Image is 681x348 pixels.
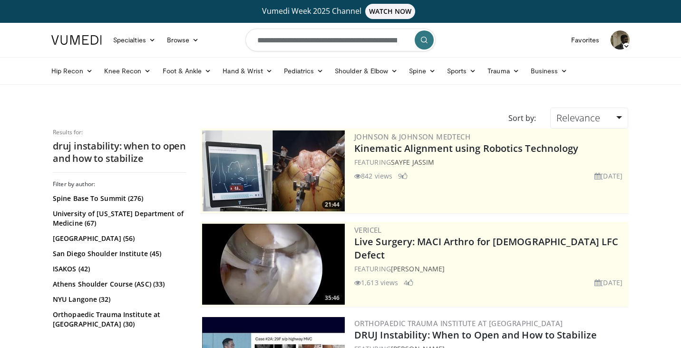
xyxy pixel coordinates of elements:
a: Live Surgery: MACI Arthro for [DEMOGRAPHIC_DATA] LFC Defect [354,235,618,261]
a: Shoulder & Elbow [329,61,403,80]
li: 9 [398,171,408,181]
li: 1,613 views [354,278,398,288]
a: Vericel [354,225,382,235]
span: 21:44 [322,200,342,209]
img: 85482610-0380-4aae-aa4a-4a9be0c1a4f1.300x170_q85_crop-smart_upscale.jpg [202,130,345,211]
span: 35:46 [322,294,342,302]
a: Favorites [565,30,605,50]
a: NYU Langone (32) [53,295,184,304]
a: ISAKOS (42) [53,264,184,274]
a: [GEOGRAPHIC_DATA] (56) [53,234,184,243]
a: Specialties [107,30,161,50]
a: Hand & Wrist [217,61,278,80]
input: Search topics, interventions [245,29,436,51]
li: 842 views [354,171,392,181]
a: Browse [161,30,205,50]
h3: Filter by author: [53,180,186,188]
a: Orthopaedic Trauma Institute at [GEOGRAPHIC_DATA] (30) [53,310,184,329]
a: Trauma [482,61,525,80]
p: Results for: [53,129,186,136]
a: Athens Shoulder Course (ASC) (33) [53,279,184,289]
a: Johnson & Johnson MedTech [354,132,470,141]
a: Sports [441,61,482,80]
a: Relevance [550,108,628,129]
a: Foot & Ankle [157,61,217,80]
span: WATCH NOW [365,4,416,19]
img: VuMedi Logo [51,35,102,45]
li: 4 [404,278,413,288]
a: 21:44 [202,130,345,211]
div: Sort by: [501,108,543,129]
a: Pediatrics [278,61,329,80]
li: [DATE] [594,171,623,181]
a: Knee Recon [98,61,157,80]
a: Business [525,61,574,80]
a: San Diego Shoulder Institute (45) [53,249,184,259]
a: Spine Base To Summit (276) [53,194,184,203]
a: [PERSON_NAME] [391,264,445,273]
a: Vumedi Week 2025 ChannelWATCH NOW [53,4,628,19]
a: 35:46 [202,224,345,305]
a: University of [US_STATE] Department of Medicine (67) [53,209,184,228]
h2: druj instability: when to open and how to stabilize [53,140,186,165]
a: Spine [403,61,441,80]
a: Sayfe Jassim [391,158,434,167]
div: FEATURING [354,264,626,274]
a: Hip Recon [46,61,98,80]
img: eb023345-1e2d-4374-a840-ddbc99f8c97c.300x170_q85_crop-smart_upscale.jpg [202,224,345,305]
a: Orthopaedic Trauma Institute at [GEOGRAPHIC_DATA] [354,318,563,328]
a: DRUJ Instability: When to Open and How to Stabilize [354,328,597,341]
img: Avatar [611,30,630,50]
div: FEATURING [354,157,626,167]
span: Relevance [556,111,600,124]
li: [DATE] [594,278,623,288]
a: Kinematic Alignment using Robotics Technology [354,142,579,155]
